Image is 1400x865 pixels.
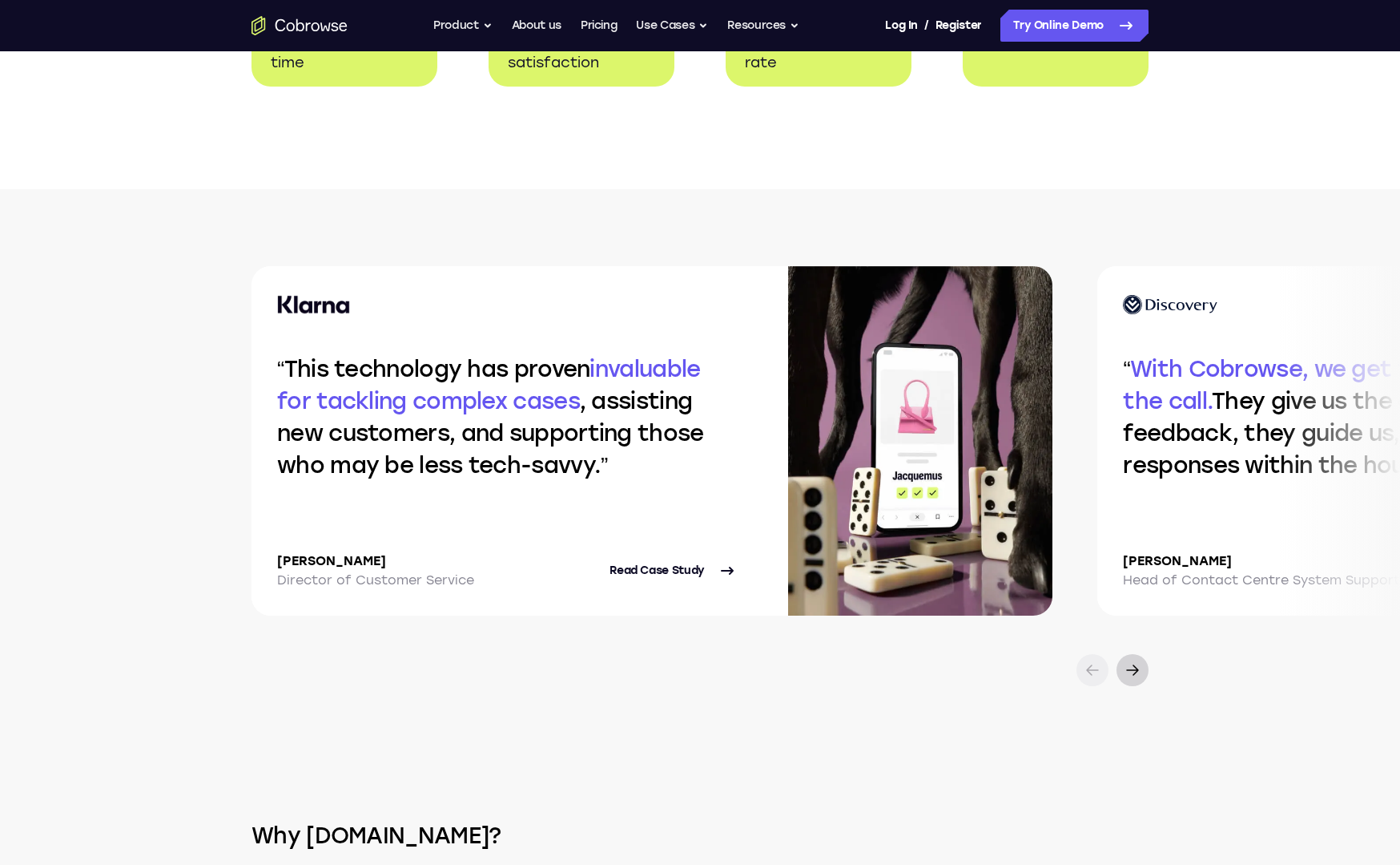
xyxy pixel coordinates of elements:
p: Director of Customer Service [277,571,474,590]
span: / [924,16,929,35]
button: Resources [727,10,799,42]
p: customer satisfaction [508,29,655,74]
a: Try Online Demo [1000,10,1149,42]
a: Go to the home page [251,16,348,35]
img: Klarna logo [277,295,350,314]
a: Register [935,10,982,42]
p: Head of Contact Centre System Support [1123,571,1400,590]
p: higher resolution rate [745,29,892,74]
p: [PERSON_NAME] [1123,552,1400,571]
a: About us [512,10,561,42]
q: This technology has proven , assisting new customers, and supporting those who may be less tech-s... [277,355,704,479]
img: Discovery Bank logo [1123,295,1217,314]
button: Product [433,10,493,42]
button: Use Cases [636,10,708,42]
p: [PERSON_NAME] [277,552,474,571]
h2: Why [DOMAIN_NAME]? [187,819,1213,851]
p: decrease in handle time [271,29,418,74]
a: Read Case Study [609,552,737,590]
a: Log In [885,10,917,42]
img: Case study [788,266,1052,616]
a: Pricing [581,10,618,42]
